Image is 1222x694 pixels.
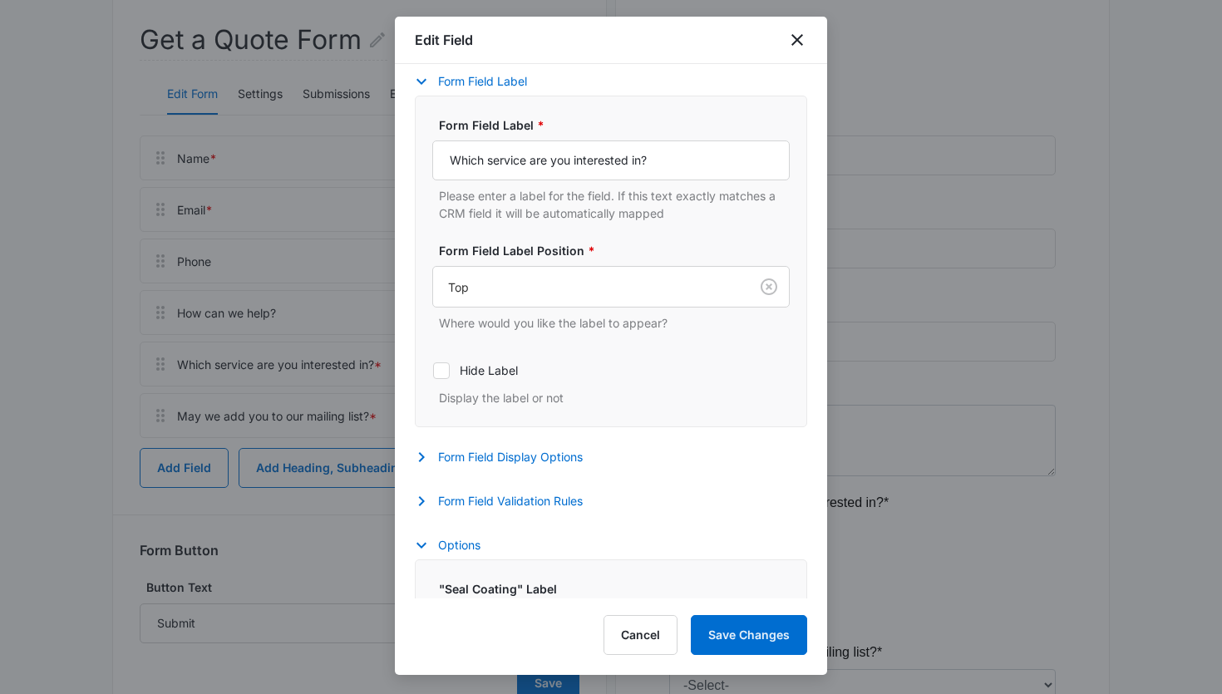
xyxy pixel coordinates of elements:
p: Where would you like the label to appear? [439,314,790,332]
button: Form Field Label [415,71,544,91]
iframe: reCAPTCHA [328,625,541,675]
label: Striping [17,500,62,520]
button: Form Field Display Options [415,447,599,467]
h1: Edit Field [415,30,473,50]
label: Paving [17,474,57,494]
button: Save Changes [691,615,807,655]
span: Submit [11,642,52,657]
input: Form Field Label [432,140,790,180]
label: "Seal Coating" Label [439,580,796,598]
p: Display the label or not [439,389,790,406]
label: Seal Coating [17,421,93,441]
label: Resurfacing [17,447,87,467]
label: Form Field Label Position [439,242,796,259]
button: Options [415,535,497,555]
label: Form Field Label [439,116,796,134]
p: Please enter a label for the field. If this text exactly matches a CRM field it will be automatic... [439,187,790,222]
button: Clear [756,273,782,300]
button: Form Field Validation Rules [415,491,599,511]
button: close [787,30,807,50]
label: Hide Label [432,362,790,379]
button: Cancel [604,615,678,655]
